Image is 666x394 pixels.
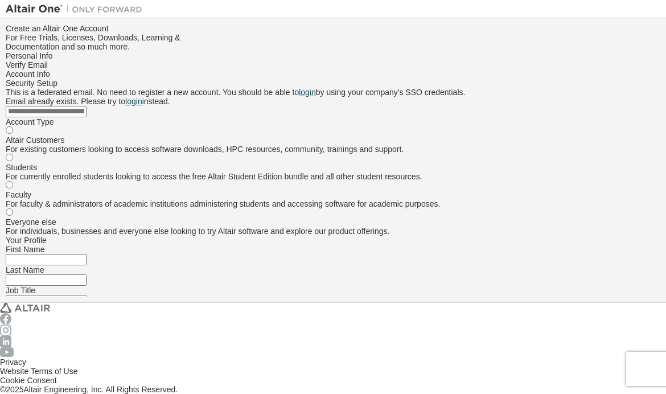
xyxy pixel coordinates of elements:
div: Personal Info [6,51,660,60]
div: Email already exists. Please try to instead. [6,97,660,106]
div: Account Type [6,117,660,126]
a: login [125,97,142,106]
div: For faculty & administrators of academic institutions administering students and accessing softwa... [6,199,660,208]
div: For existing customers looking to access software downloads, HPC resources, community, trainings ... [6,145,660,154]
img: Altair One [6,3,148,15]
div: Verify Email [6,60,660,69]
label: Last Name [6,265,44,274]
div: Your Profile [6,236,660,245]
a: login [299,88,316,97]
div: Altair Customers [6,136,660,145]
div: For currently enrolled students looking to access the free Altair Student Edition bundle and all ... [6,172,660,181]
label: Job Title [6,286,35,295]
div: Security Setup [6,79,660,88]
div: Account Info [6,69,660,79]
div: For individuals, businesses and everyone else looking to try Altair software and explore our prod... [6,227,660,236]
div: Everyone else [6,217,660,227]
div: Students [6,163,660,172]
div: Create an Altair One Account [6,24,660,33]
div: Faculty [6,190,660,199]
div: This is a federated email. No need to register a new account. You should be able to by using your... [6,88,660,97]
div: For Free Trials, Licenses, Downloads, Learning & Documentation and so much more. [6,33,660,51]
label: First Name [6,245,44,254]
